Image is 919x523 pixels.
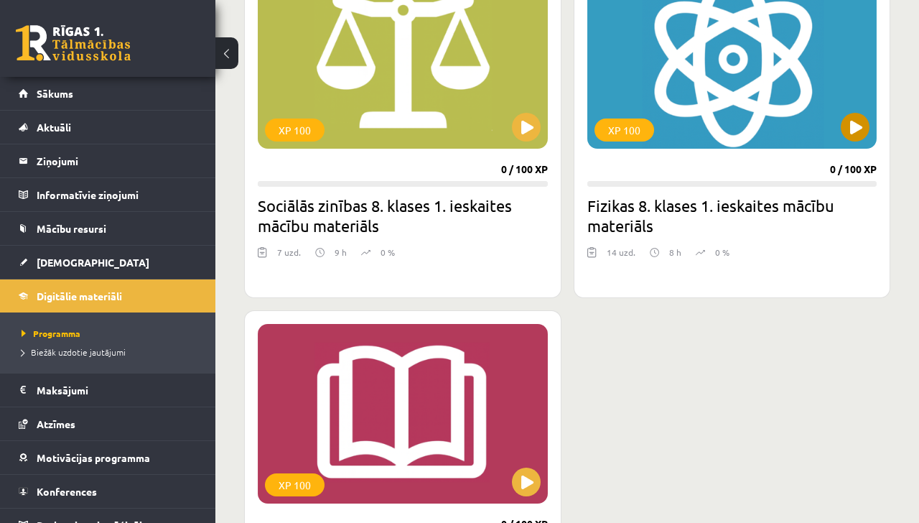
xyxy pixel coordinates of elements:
p: 9 h [335,246,347,259]
a: Digitālie materiāli [19,279,197,313]
h2: Fizikas 8. klases 1. ieskaites mācību materiāls [587,195,877,236]
a: Informatīvie ziņojumi [19,178,197,211]
span: Atzīmes [37,417,75,430]
a: Mācību resursi [19,212,197,245]
span: Biežāk uzdotie jautājumi [22,346,126,358]
div: XP 100 [594,119,654,142]
a: [DEMOGRAPHIC_DATA] [19,246,197,279]
span: [DEMOGRAPHIC_DATA] [37,256,149,269]
div: XP 100 [265,473,325,496]
a: Programma [22,327,201,340]
a: Sākums [19,77,197,110]
a: Motivācijas programma [19,441,197,474]
div: XP 100 [265,119,325,142]
a: Rīgas 1. Tālmācības vidusskola [16,25,131,61]
div: 7 uzd. [277,246,301,267]
span: Digitālie materiāli [37,290,122,302]
a: Atzīmes [19,407,197,440]
legend: Ziņojumi [37,144,197,177]
span: Sākums [37,87,73,100]
span: Konferences [37,485,97,498]
a: Ziņojumi [19,144,197,177]
h2: Sociālās zinības 8. klases 1. ieskaites mācību materiāls [258,195,548,236]
p: 0 % [381,246,395,259]
a: Biežāk uzdotie jautājumi [22,346,201,358]
legend: Maksājumi [37,374,197,407]
span: Aktuāli [37,121,71,134]
span: Mācību resursi [37,222,106,235]
a: Konferences [19,475,197,508]
p: 8 h [669,246,681,259]
a: Maksājumi [19,374,197,407]
div: 14 uzd. [607,246,635,267]
span: Motivācijas programma [37,451,150,464]
legend: Informatīvie ziņojumi [37,178,197,211]
span: Programma [22,328,80,339]
p: 0 % [715,246,729,259]
a: Aktuāli [19,111,197,144]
